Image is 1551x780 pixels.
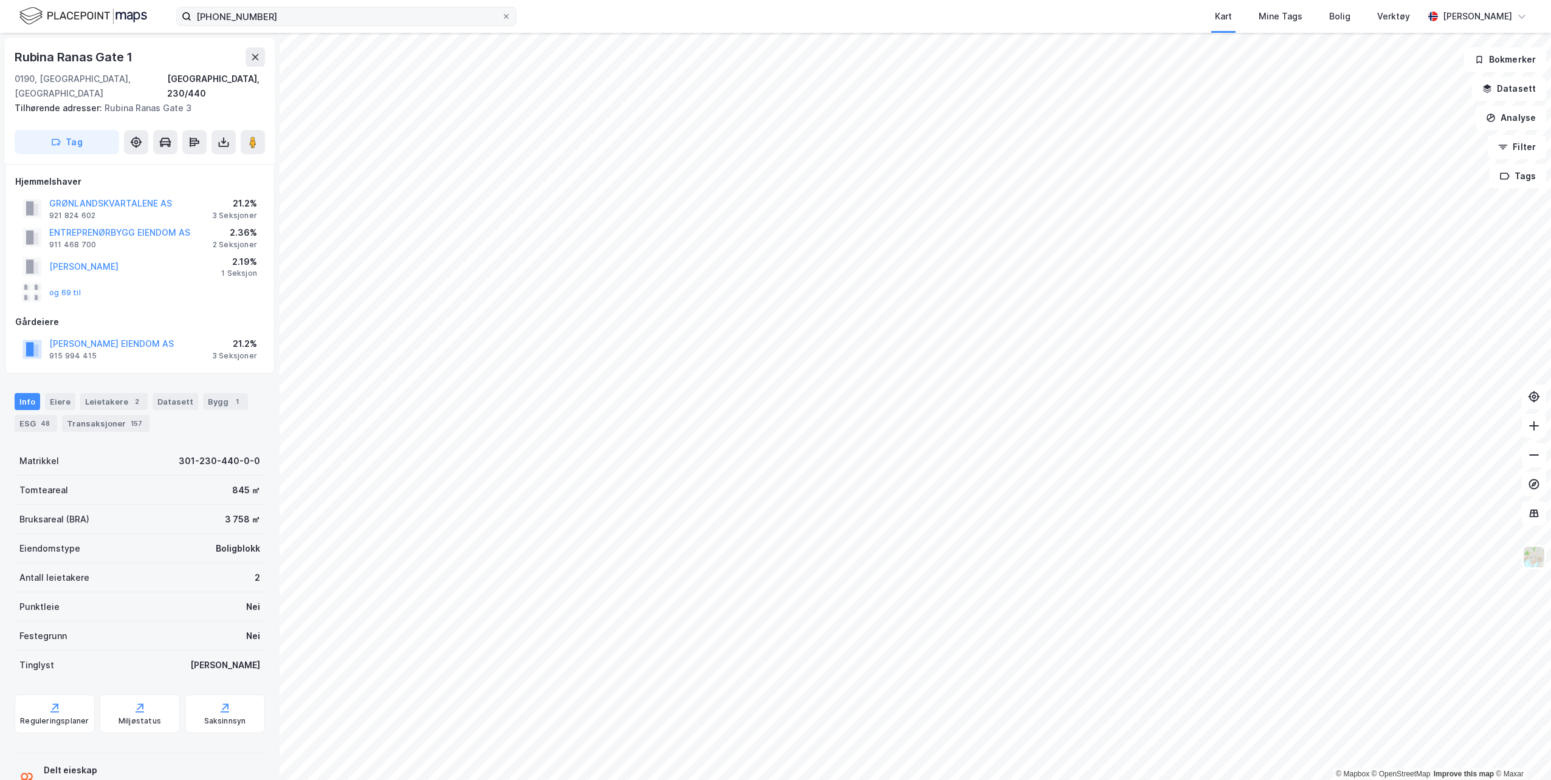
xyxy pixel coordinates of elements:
div: Matrikkel [19,454,59,468]
button: Datasett [1472,77,1546,101]
div: Info [15,393,40,410]
div: Rubina Ranas Gate 3 [15,101,255,115]
div: 301-230-440-0-0 [179,454,260,468]
div: Tinglyst [19,658,54,672]
div: 911 468 700 [49,240,96,250]
div: 3 758 ㎡ [225,512,260,527]
div: Antall leietakere [19,570,89,585]
a: OpenStreetMap [1372,770,1431,778]
input: Søk på adresse, matrikkel, gårdeiere, leietakere eller personer [191,7,501,26]
div: Eiendomstype [19,541,80,556]
img: logo.f888ab2527a4732fd821a326f86c7f29.svg [19,5,147,27]
div: Hjemmelshaver [15,174,264,189]
div: Verktøy [1377,9,1410,24]
div: ESG [15,415,57,432]
div: Bruksareal (BRA) [19,512,89,527]
div: 21.2% [212,196,257,211]
div: [PERSON_NAME] [190,658,260,672]
div: 921 824 602 [49,211,95,221]
div: Boligblokk [216,541,260,556]
div: Bolig [1329,9,1350,24]
div: 2.36% [213,225,257,240]
span: Tilhørende adresser: [15,103,105,113]
div: [GEOGRAPHIC_DATA], 230/440 [167,72,265,101]
div: Punktleie [19,600,60,614]
div: Delt eieskap [44,763,203,778]
button: Tags [1490,164,1546,188]
button: Analyse [1476,106,1546,130]
div: Bygg [203,393,248,410]
div: 0190, [GEOGRAPHIC_DATA], [GEOGRAPHIC_DATA] [15,72,167,101]
div: Datasett [153,393,198,410]
div: 1 Seksjon [221,269,257,278]
div: Leietakere [80,393,148,410]
div: Reguleringsplaner [20,716,89,726]
div: Saksinnsyn [204,716,246,726]
button: Tag [15,130,119,154]
div: Kart [1215,9,1232,24]
div: Transaksjoner [62,415,150,432]
div: 1 [231,395,243,408]
div: Nei [246,600,260,614]
a: Mapbox [1336,770,1369,778]
div: Tomteareal [19,483,68,498]
div: 157 [128,417,145,429]
div: Festegrunn [19,629,67,643]
div: 48 [38,417,52,429]
div: 21.2% [212,337,257,351]
img: Z [1522,546,1546,569]
button: Filter [1488,135,1546,159]
div: 2 [131,395,143,408]
div: Mine Tags [1259,9,1302,24]
div: 3 Seksjoner [212,351,257,361]
div: [PERSON_NAME] [1443,9,1512,24]
div: Eiere [45,393,75,410]
div: 845 ㎡ [232,483,260,498]
div: 2.19% [221,255,257,269]
div: 915 994 415 [49,351,97,361]
button: Bokmerker [1464,47,1546,72]
div: Gårdeiere [15,315,264,329]
iframe: Chat Widget [1490,722,1551,780]
div: Miljøstatus [119,716,161,726]
div: Nei [246,629,260,643]
div: 3 Seksjoner [212,211,257,221]
div: Rubina Ranas Gate 1 [15,47,135,67]
div: 2 [255,570,260,585]
a: Improve this map [1434,770,1494,778]
div: 2 Seksjoner [213,240,257,250]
